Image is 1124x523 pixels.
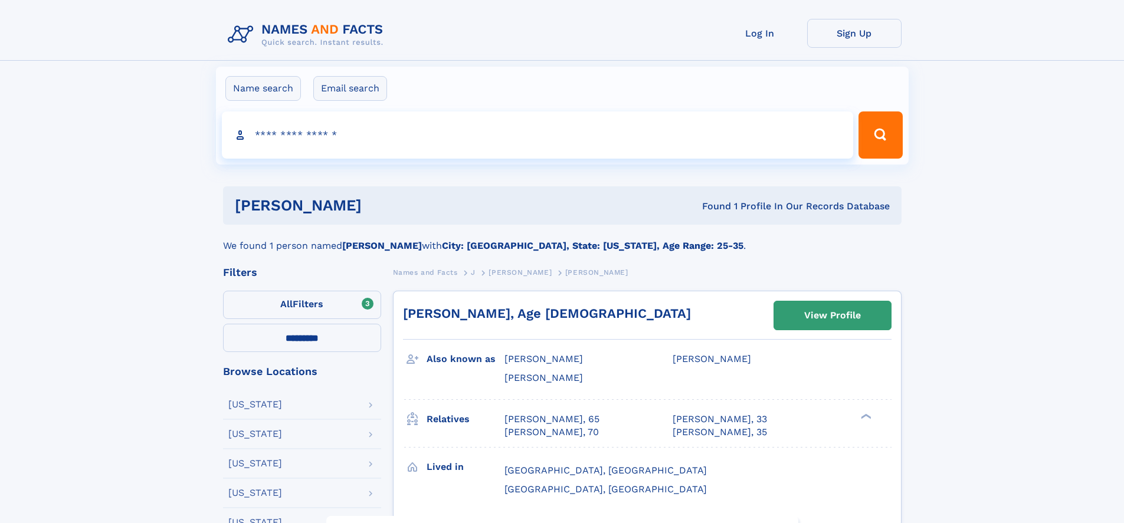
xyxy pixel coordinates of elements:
[804,302,861,329] div: View Profile
[807,19,902,48] a: Sign Up
[228,429,282,439] div: [US_STATE]
[427,409,504,429] h3: Relatives
[504,465,707,476] span: [GEOGRAPHIC_DATA], [GEOGRAPHIC_DATA]
[223,267,381,278] div: Filters
[504,372,583,383] span: [PERSON_NAME]
[235,198,532,213] h1: [PERSON_NAME]
[858,111,902,159] button: Search Button
[223,366,381,377] div: Browse Locations
[858,412,872,420] div: ❯
[532,200,890,213] div: Found 1 Profile In Our Records Database
[504,413,599,426] a: [PERSON_NAME], 65
[504,353,583,364] span: [PERSON_NAME]
[471,268,476,277] span: J
[673,413,767,426] a: [PERSON_NAME], 33
[393,265,458,279] a: Names and Facts
[222,111,854,159] input: search input
[673,353,751,364] span: [PERSON_NAME]
[504,483,707,495] span: [GEOGRAPHIC_DATA], [GEOGRAPHIC_DATA]
[427,349,504,369] h3: Also known as
[280,298,293,310] span: All
[223,225,902,253] div: We found 1 person named with .
[228,488,282,498] div: [US_STATE]
[313,76,387,101] label: Email search
[223,19,393,51] img: Logo Names and Facts
[504,426,599,439] a: [PERSON_NAME], 70
[342,240,422,251] b: [PERSON_NAME]
[774,301,891,330] a: View Profile
[223,291,381,319] label: Filters
[427,457,504,477] h3: Lived in
[228,459,282,468] div: [US_STATE]
[713,19,807,48] a: Log In
[442,240,743,251] b: City: [GEOGRAPHIC_DATA], State: [US_STATE], Age Range: 25-35
[489,268,552,277] span: [PERSON_NAME]
[225,76,301,101] label: Name search
[565,268,628,277] span: [PERSON_NAME]
[228,400,282,409] div: [US_STATE]
[673,426,767,439] a: [PERSON_NAME], 35
[471,265,476,279] a: J
[489,265,552,279] a: [PERSON_NAME]
[403,306,691,321] a: [PERSON_NAME], Age [DEMOGRAPHIC_DATA]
